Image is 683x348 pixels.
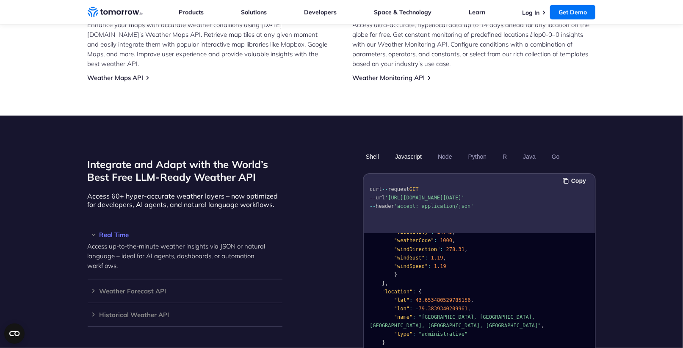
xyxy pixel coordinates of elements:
[409,306,412,312] span: :
[370,186,382,192] span: curl
[446,246,464,252] span: 278.31
[563,176,589,185] button: Copy
[376,203,394,209] span: header
[412,289,415,295] span: :
[388,186,409,192] span: request
[88,6,143,19] a: Home link
[467,306,470,312] span: ,
[440,238,452,243] span: 1000
[415,297,470,303] span: 43.653480529785156
[179,8,204,16] a: Products
[418,331,467,337] span: "administrative"
[394,203,473,209] span: 'accept: application/json'
[465,149,489,164] button: Python
[394,255,424,261] span: "windGust"
[470,297,473,303] span: ,
[443,255,446,261] span: ,
[394,314,412,320] span: "name"
[88,158,282,183] h2: Integrate and Adapt with the World’s Best Free LLM-Ready Weather API
[385,195,465,201] span: '[URL][DOMAIN_NAME][DATE]'
[392,149,425,164] button: Javascript
[376,195,385,201] span: url
[304,8,337,16] a: Developers
[88,232,282,238] h3: Real Time
[409,186,418,192] span: GET
[465,246,467,252] span: ,
[428,263,431,269] span: :
[412,331,415,337] span: :
[241,8,267,16] a: Solutions
[382,186,387,192] span: --
[418,306,467,312] span: 79.3839340209961
[394,246,440,252] span: "windDirection"
[382,289,412,295] span: "location"
[88,192,282,209] p: Access 60+ hyper-accurate weather layers – now optimized for developers, AI agents, and natural l...
[88,74,144,82] a: Weather Maps API
[425,255,428,261] span: :
[394,238,434,243] span: "weatherCode"
[431,255,443,261] span: 1.19
[409,297,412,303] span: :
[434,263,446,269] span: 1.19
[382,280,384,286] span: }
[440,246,443,252] span: :
[353,74,425,82] a: Weather Monitoring API
[394,272,397,278] span: }
[374,8,431,16] a: Space & Technology
[452,238,455,243] span: ,
[88,312,282,318] h3: Historical Weather API
[415,306,418,312] span: -
[4,323,25,344] button: Open CMP widget
[382,340,384,345] span: }
[522,9,539,17] a: Log In
[394,297,409,303] span: "lat"
[88,20,331,69] p: Enhance your maps with accurate weather conditions using [DATE][DOMAIN_NAME]’s Weather Maps API. ...
[88,288,282,294] h3: Weather Forecast API
[435,149,455,164] button: Node
[353,20,596,69] p: Access ultra-accurate, hyperlocal data up to 14 days ahead for any location on the globe for free...
[520,149,539,164] button: Java
[434,238,437,243] span: :
[385,280,388,286] span: ,
[418,289,421,295] span: {
[370,195,376,201] span: --
[370,314,541,329] span: "[GEOGRAPHIC_DATA], [GEOGRAPHIC_DATA], [GEOGRAPHIC_DATA], [GEOGRAPHIC_DATA], [GEOGRAPHIC_DATA]"
[548,149,562,164] button: Go
[550,5,595,19] a: Get Demo
[469,8,485,16] a: Learn
[394,306,409,312] span: "lon"
[412,314,415,320] span: :
[394,331,412,337] span: "type"
[394,263,427,269] span: "windSpeed"
[370,203,376,209] span: --
[88,241,282,271] p: Access up-to-the-minute weather insights via JSON or natural language – ideal for AI agents, dash...
[500,149,510,164] button: R
[363,149,382,164] button: Shell
[541,323,544,329] span: ,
